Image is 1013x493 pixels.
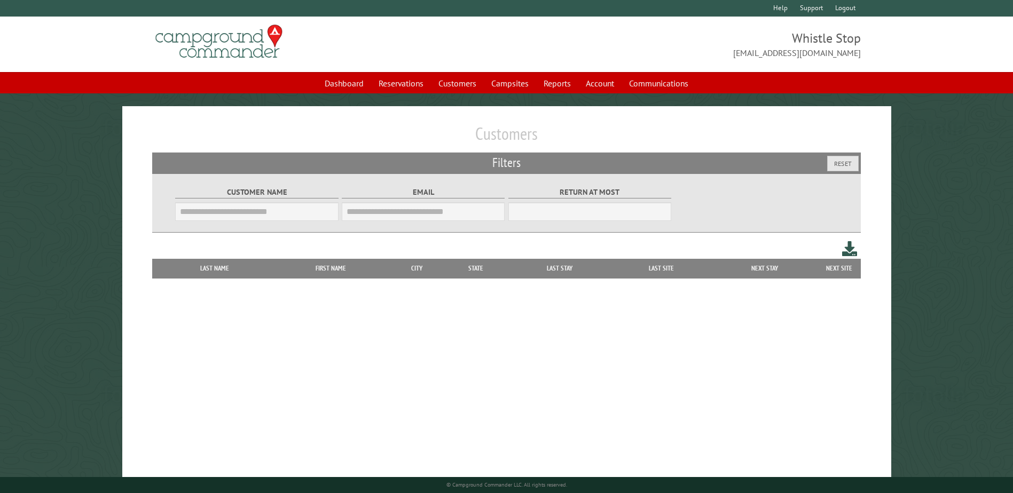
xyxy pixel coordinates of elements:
[446,481,567,488] small: © Campground Commander LLC. All rights reserved.
[842,239,858,259] a: Download this customer list (.csv)
[712,259,818,278] th: Next Stay
[271,259,390,278] th: First Name
[152,21,286,62] img: Campground Commander
[152,153,860,173] h2: Filters
[152,123,860,153] h1: Customers
[432,73,483,93] a: Customers
[443,259,509,278] th: State
[390,259,443,278] th: City
[623,73,695,93] a: Communications
[579,73,621,93] a: Account
[508,186,671,198] label: Return at most
[611,259,711,278] th: Last Site
[175,186,338,198] label: Customer Name
[507,29,861,59] span: Whistle Stop [EMAIL_ADDRESS][DOMAIN_NAME]
[158,259,271,278] th: Last Name
[318,73,370,93] a: Dashboard
[509,259,611,278] th: Last Stay
[485,73,535,93] a: Campsites
[818,259,861,278] th: Next Site
[372,73,430,93] a: Reservations
[827,156,859,171] button: Reset
[342,186,505,198] label: Email
[537,73,577,93] a: Reports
